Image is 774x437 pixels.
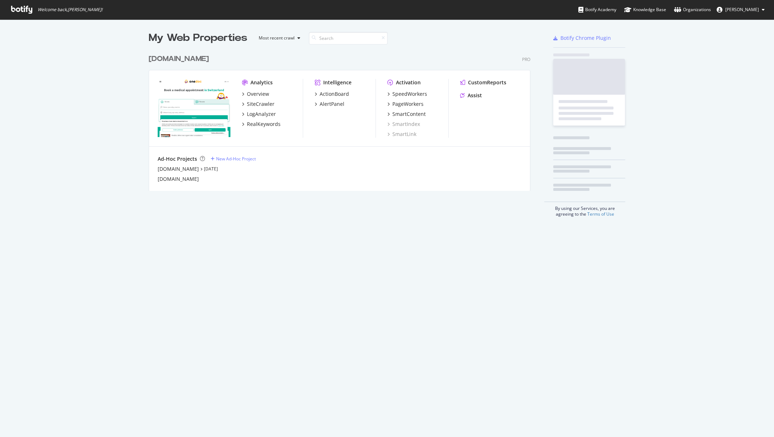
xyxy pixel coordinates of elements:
[560,34,611,42] div: Botify Chrome Plugin
[522,56,530,62] div: Pro
[242,111,276,118] a: LogAnalyzer
[158,79,230,137] img: onedoc.ch
[544,202,625,217] div: By using our Services, you are agreeing to the
[392,111,426,118] div: SmartContent
[396,79,421,86] div: Activation
[320,90,349,98] div: ActionBoard
[387,131,416,138] a: SmartLink
[392,100,424,108] div: PageWorkers
[158,155,197,163] div: Ad-Hoc Projects
[468,79,506,86] div: CustomReports
[392,90,427,98] div: SpeedWorkers
[553,34,611,42] a: Botify Chrome Plugin
[259,36,295,40] div: Most recent crawl
[247,100,274,108] div: SiteCrawler
[711,4,770,15] button: [PERSON_NAME]
[216,156,256,162] div: New Ad-Hoc Project
[387,121,420,128] a: SmartIndex
[460,92,482,99] a: Assist
[242,90,269,98] a: Overview
[204,166,218,172] a: [DATE]
[149,31,247,45] div: My Web Properties
[387,111,426,118] a: SmartContent
[149,54,209,64] div: [DOMAIN_NAME]
[158,175,199,183] a: [DOMAIN_NAME]
[242,121,281,128] a: RealKeywords
[578,6,616,13] div: Botify Academy
[725,6,759,13] span: Alexie Barthélemy
[624,6,666,13] div: Knowledge Base
[149,54,212,64] a: [DOMAIN_NAME]
[247,121,281,128] div: RealKeywords
[242,100,274,108] a: SiteCrawler
[323,79,352,86] div: Intelligence
[587,211,614,217] a: Terms of Use
[320,100,344,108] div: AlertPanel
[315,90,349,98] a: ActionBoard
[253,32,303,44] button: Most recent crawl
[158,165,199,173] a: [DOMAIN_NAME]
[250,79,273,86] div: Analytics
[315,100,344,108] a: AlertPanel
[38,7,102,13] span: Welcome back, [PERSON_NAME] !
[387,100,424,108] a: PageWorkers
[468,92,482,99] div: Assist
[674,6,711,13] div: Organizations
[211,156,256,162] a: New Ad-Hoc Project
[247,111,276,118] div: LogAnalyzer
[247,90,269,98] div: Overview
[309,32,388,44] input: Search
[387,90,427,98] a: SpeedWorkers
[460,79,506,86] a: CustomReports
[149,45,536,191] div: grid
